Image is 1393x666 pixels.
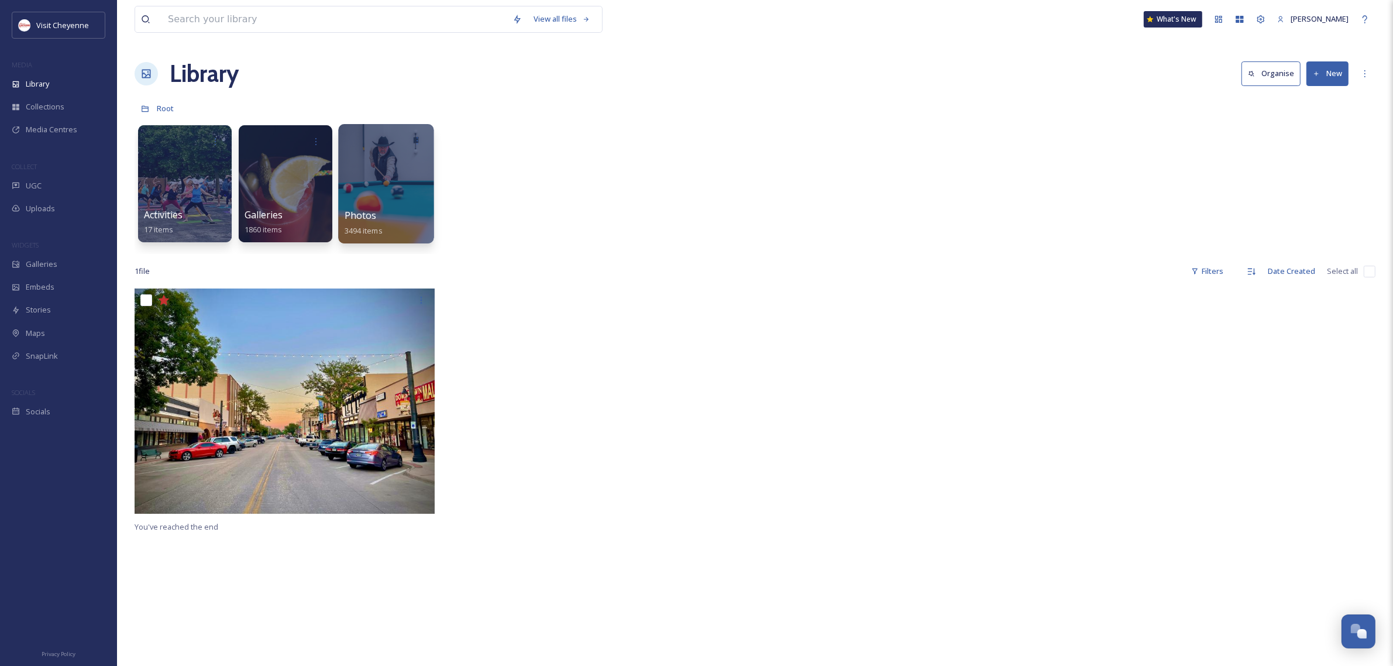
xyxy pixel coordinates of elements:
[1327,266,1358,277] span: Select all
[245,224,282,235] span: 1860 items
[12,241,39,249] span: WIDGETS
[144,210,183,235] a: Activities17 items
[345,225,383,235] span: 3494 items
[26,101,64,112] span: Collections
[42,646,75,660] a: Privacy Policy
[36,20,89,30] span: Visit Cheyenne
[345,209,377,222] span: Photos
[26,124,77,135] span: Media Centres
[26,203,55,214] span: Uploads
[135,266,150,277] span: 1 file
[162,6,507,32] input: Search your library
[1262,260,1321,283] div: Date Created
[26,281,54,293] span: Embeds
[26,406,50,417] span: Socials
[1271,8,1354,30] a: [PERSON_NAME]
[245,210,283,235] a: Galleries1860 items
[26,328,45,339] span: Maps
[135,521,218,532] span: You've reached the end
[12,388,35,397] span: SOCIALS
[42,650,75,658] span: Privacy Policy
[1291,13,1349,24] span: [PERSON_NAME]
[19,19,30,31] img: visit_cheyenne_logo.jpeg
[12,162,37,171] span: COLLECT
[26,304,51,315] span: Stories
[157,101,174,115] a: Root
[345,210,383,236] a: Photos3494 items
[1144,11,1202,28] a: What's New
[26,78,49,90] span: Library
[135,289,435,514] img: keely-klenke-L144Uc-MI2M-unsplash.jpg
[170,56,239,91] a: Library
[1306,61,1349,85] button: New
[1241,61,1301,85] button: Organise
[26,351,58,362] span: SnapLink
[1342,614,1375,648] button: Open Chat
[1185,260,1229,283] div: Filters
[144,224,173,235] span: 17 items
[528,8,596,30] a: View all files
[1241,61,1306,85] a: Organise
[26,180,42,191] span: UGC
[12,60,32,69] span: MEDIA
[245,208,283,221] span: Galleries
[26,259,57,270] span: Galleries
[144,208,183,221] span: Activities
[157,103,174,114] span: Root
